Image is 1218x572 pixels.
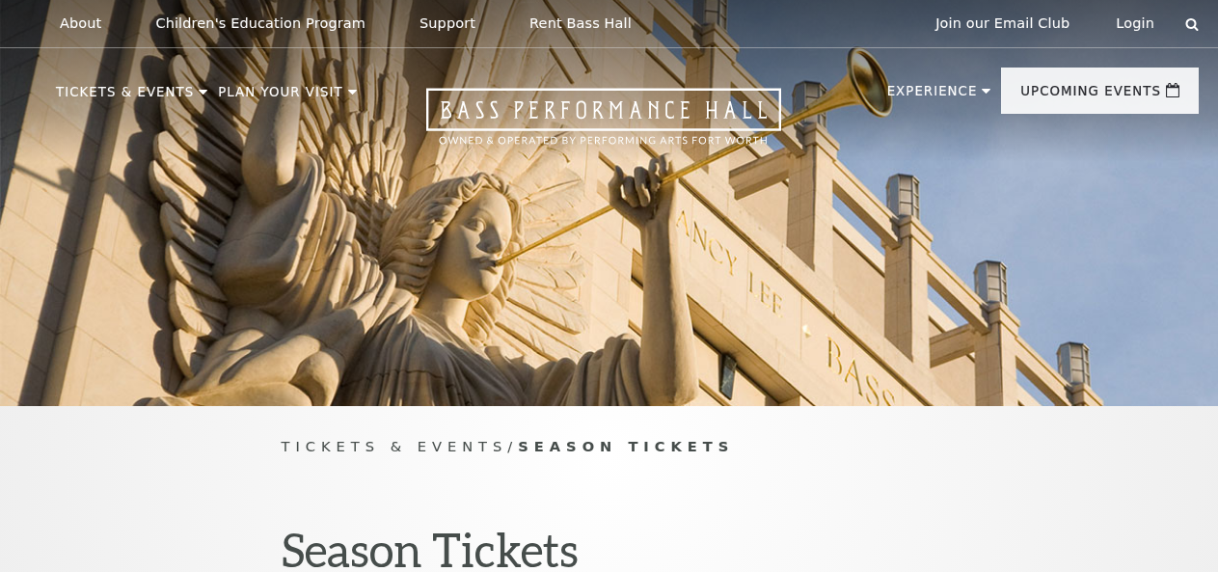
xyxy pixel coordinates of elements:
p: Children's Education Program [155,15,365,32]
p: Rent Bass Hall [529,15,632,32]
p: Upcoming Events [1020,85,1161,108]
p: / [282,435,937,459]
span: Tickets & Events [282,438,508,454]
p: About [60,15,101,32]
span: Season Tickets [518,438,734,454]
p: Tickets & Events [56,86,194,109]
p: Support [420,15,475,32]
p: Experience [887,85,978,108]
p: Plan Your Visit [218,86,343,109]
